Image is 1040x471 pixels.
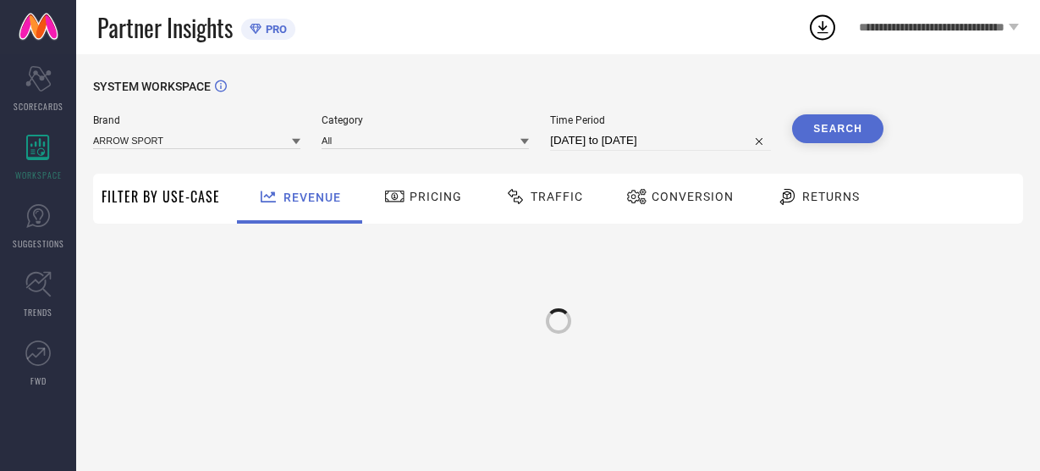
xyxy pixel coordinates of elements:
[283,191,341,204] span: Revenue
[13,237,64,250] span: SUGGESTIONS
[30,374,47,387] span: FWD
[322,114,529,126] span: Category
[93,80,211,93] span: SYSTEM WORKSPACE
[410,190,462,203] span: Pricing
[15,169,62,181] span: WORKSPACE
[792,114,883,143] button: Search
[102,186,220,207] span: Filter By Use-Case
[550,130,771,151] input: Select time period
[807,12,838,42] div: Open download list
[550,114,771,126] span: Time Period
[652,190,734,203] span: Conversion
[261,23,287,36] span: PRO
[97,10,233,45] span: Partner Insights
[14,100,63,113] span: SCORECARDS
[93,114,300,126] span: Brand
[802,190,860,203] span: Returns
[24,306,52,319] span: TRENDS
[531,190,583,203] span: Traffic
